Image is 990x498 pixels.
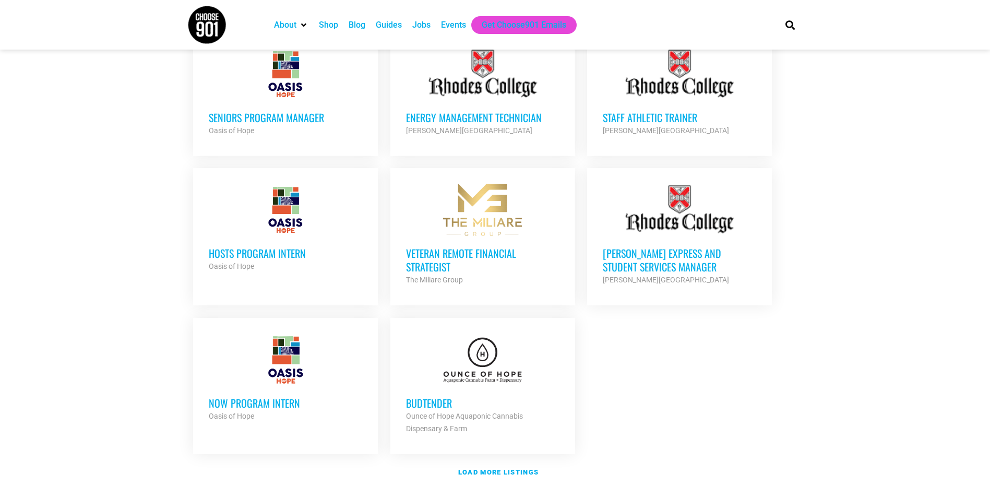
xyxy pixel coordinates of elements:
[603,246,756,274] h3: [PERSON_NAME] Express and Student Services Manager
[781,16,798,33] div: Search
[482,19,566,31] a: Get Choose901 Emails
[603,126,729,135] strong: [PERSON_NAME][GEOGRAPHIC_DATA]
[376,19,402,31] a: Guides
[209,126,254,135] strong: Oasis of Hope
[458,468,539,476] strong: Load more listings
[406,246,559,274] h3: Veteran Remote Financial Strategist
[193,318,378,438] a: NOW Program Intern Oasis of Hope
[406,396,559,410] h3: Budtender
[269,16,768,34] nav: Main nav
[587,32,772,152] a: Staff Athletic Trainer [PERSON_NAME][GEOGRAPHIC_DATA]
[603,276,729,284] strong: [PERSON_NAME][GEOGRAPHIC_DATA]
[209,246,362,260] h3: HOSTS Program Intern
[193,32,378,152] a: Seniors Program Manager Oasis of Hope
[390,32,575,152] a: Energy Management Technician [PERSON_NAME][GEOGRAPHIC_DATA]
[319,19,338,31] a: Shop
[269,16,314,34] div: About
[406,276,463,284] strong: The Miliare Group
[412,19,431,31] a: Jobs
[209,262,254,270] strong: Oasis of Hope
[209,111,362,124] h3: Seniors Program Manager
[209,396,362,410] h3: NOW Program Intern
[441,19,466,31] a: Events
[193,168,378,288] a: HOSTS Program Intern Oasis of Hope
[603,111,756,124] h3: Staff Athletic Trainer
[390,168,575,302] a: Veteran Remote Financial Strategist The Miliare Group
[274,19,296,31] a: About
[406,412,523,433] strong: Ounce of Hope Aquaponic Cannabis Dispensary & Farm
[187,460,803,484] a: Load more listings
[390,318,575,450] a: Budtender Ounce of Hope Aquaponic Cannabis Dispensary & Farm
[587,168,772,302] a: [PERSON_NAME] Express and Student Services Manager [PERSON_NAME][GEOGRAPHIC_DATA]
[406,111,559,124] h3: Energy Management Technician
[349,19,365,31] a: Blog
[406,126,532,135] strong: [PERSON_NAME][GEOGRAPHIC_DATA]
[209,412,254,420] strong: Oasis of Hope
